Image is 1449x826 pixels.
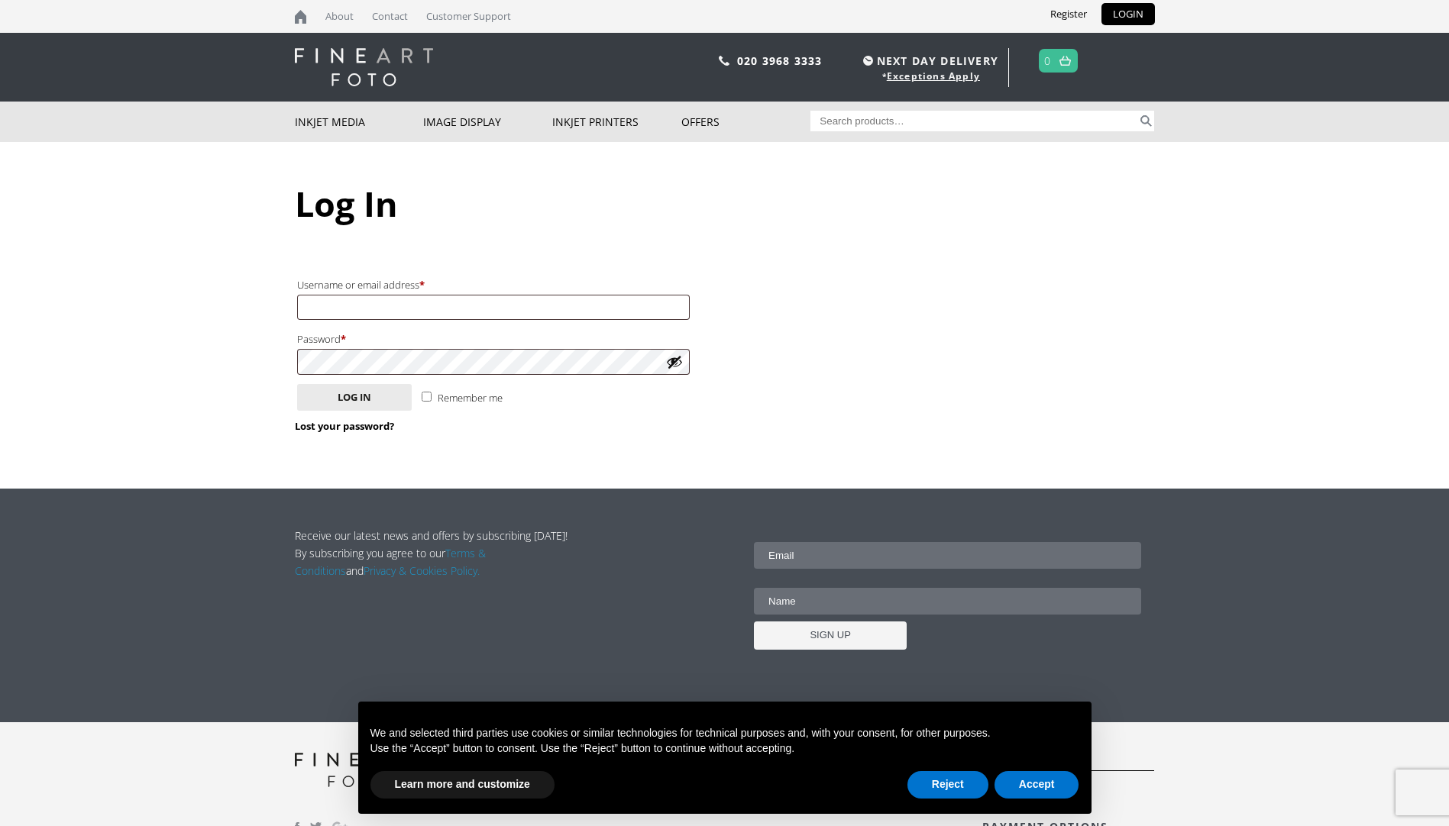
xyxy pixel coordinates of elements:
[297,384,412,411] button: Log in
[295,48,433,86] img: logo-white.svg
[438,391,503,405] span: Remember me
[907,771,988,799] button: Reject
[295,527,576,579] p: Receive our latest news and offers by subscribing [DATE]! By subscribing you agree to our and
[364,563,480,578] a: Privacy & Cookies Policy.
[754,621,907,650] input: SIGN UP
[995,771,1079,799] button: Accept
[863,56,873,66] img: time.svg
[1137,111,1155,131] button: Search
[810,111,1137,131] input: Search products…
[1059,56,1071,66] img: basket.svg
[346,689,1104,826] div: Notice
[552,102,681,142] a: Inkjet Printers
[1039,3,1098,25] a: Register
[422,392,432,402] input: Remember me
[370,771,555,799] button: Learn more and customize
[859,52,998,69] span: NEXT DAY DELIVERY
[681,102,810,142] a: Offers
[370,726,1079,741] p: We and selected third parties use cookies or similar technologies for technical purposes and, wit...
[370,741,1079,757] p: Use the “Accept” button to consent. Use the “Reject” button to continue without accepting.
[666,353,683,370] button: Show password
[737,53,823,68] a: 020 3968 3333
[295,419,394,433] a: Lost your password?
[295,102,424,142] a: Inkjet Media
[423,102,552,142] a: Image Display
[297,275,690,295] label: Username or email address
[887,69,980,82] a: Exceptions Apply
[295,180,1155,227] h1: Log In
[719,56,729,66] img: phone.svg
[295,753,420,787] img: logo-grey.svg
[297,329,690,349] label: Password
[1044,50,1051,72] a: 0
[295,546,486,578] a: Terms & Conditions
[1101,3,1155,25] a: LOGIN
[754,588,1141,615] input: Name
[754,542,1141,569] input: Email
